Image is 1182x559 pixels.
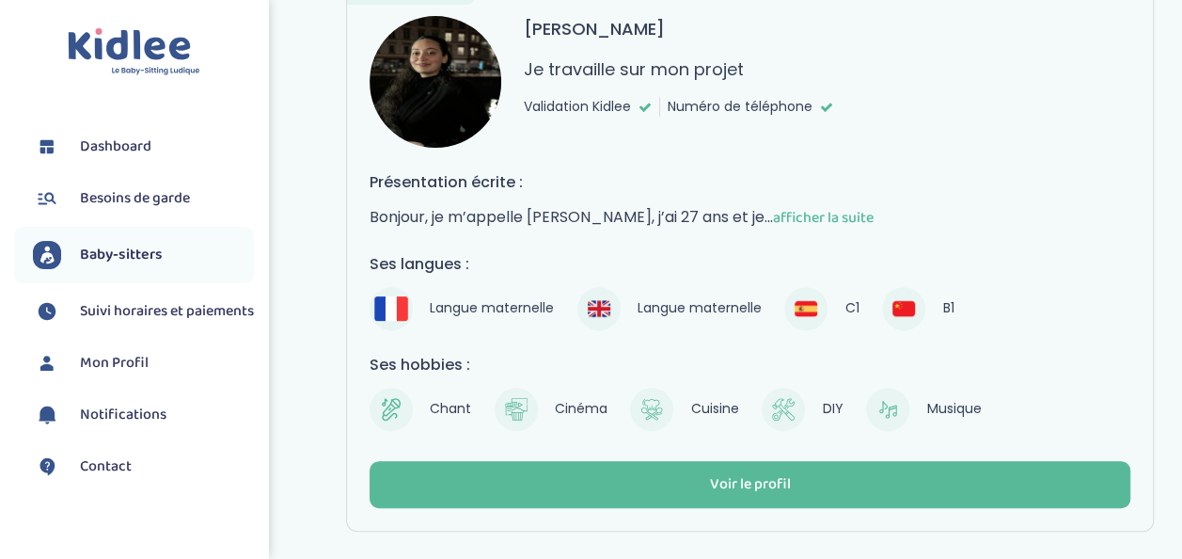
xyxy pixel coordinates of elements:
span: Notifications [80,404,166,426]
h4: Ses langues : [370,252,1130,276]
span: Dashboard [80,136,151,158]
img: contact.svg [33,453,61,481]
span: Cuisine [683,396,747,423]
h4: Présentation écrite : [370,170,1130,194]
a: Suivi horaires et paiements [33,297,254,326]
a: Besoins de garde [33,184,254,213]
h3: [PERSON_NAME] [524,16,665,41]
img: profil.svg [33,349,61,377]
img: Français [374,296,408,320]
img: Chinois [892,297,915,320]
span: Musique [919,396,989,423]
span: Mon Profil [80,352,149,375]
a: Contact [33,453,254,481]
span: Besoins de garde [80,187,190,210]
span: Chant [422,396,480,423]
img: Anglais [588,297,610,320]
img: besoin.svg [33,184,61,213]
span: Contact [80,455,132,478]
span: Langue maternelle [422,295,562,322]
div: Voir le profil [709,474,790,496]
span: afficher la suite [773,206,874,230]
span: Numéro de téléphone [668,97,812,117]
a: Notifications [33,401,254,429]
span: Validation Kidlee [524,97,631,117]
img: suivihoraire.svg [33,297,61,326]
h4: Ses hobbies : [370,353,1130,376]
span: Baby-sitters [80,244,163,266]
a: Dashboard [33,133,254,161]
span: B1 [935,295,962,322]
img: avatar [370,16,501,148]
a: Baby-sitters [33,241,254,269]
p: Bonjour, je m’appelle [PERSON_NAME], j’ai 27 ans et je... [370,205,1130,230]
span: DIY [814,396,851,423]
span: C1 [837,295,867,322]
img: dashboard.svg [33,133,61,161]
span: Cinéma [547,396,616,423]
img: logo.svg [68,28,200,76]
img: notification.svg [33,401,61,429]
span: Suivi horaires et paiements [80,300,254,323]
img: babysitters.svg [33,241,61,269]
a: Mon Profil [33,349,254,377]
button: Voir le profil [370,461,1130,508]
p: Je travaille sur mon projet [524,56,744,82]
span: Langue maternelle [630,295,770,322]
img: Espagnol [795,297,817,320]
